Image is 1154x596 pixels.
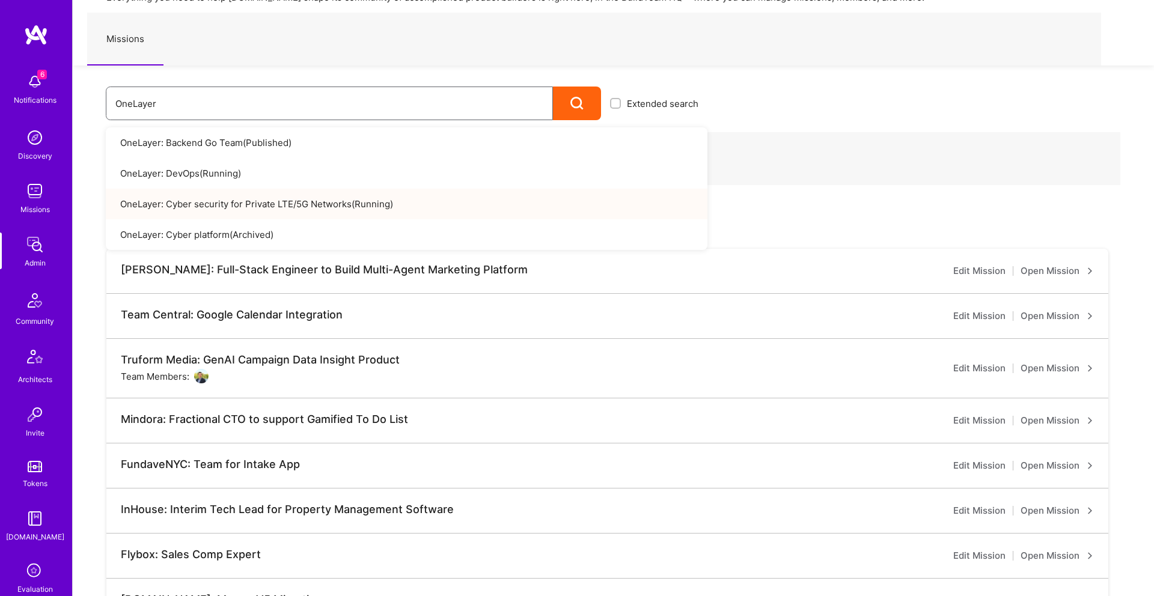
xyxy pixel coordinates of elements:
div: Community [16,315,54,327]
img: Invite [23,403,47,427]
a: Open Mission [1021,361,1094,376]
div: FundaveNYC: Team for Intake App [121,458,300,471]
img: discovery [23,126,47,150]
img: bell [23,70,47,94]
div: Truform Media: GenAI Campaign Data Insight Product [121,353,400,366]
div: [DOMAIN_NAME] [6,531,64,543]
div: [PERSON_NAME]: Full-Stack Engineer to Build Multi-Agent Marketing Platform [121,263,528,276]
div: Invite [26,427,44,439]
a: Open Mission [1021,549,1094,563]
div: Admin [25,257,46,269]
a: OneLayer: Cyber platform(Archived) [106,219,707,250]
a: Edit Mission [953,413,1006,428]
img: admin teamwork [23,233,47,257]
i: icon Search [570,97,584,111]
div: Flybox: Sales Comp Expert [121,548,261,561]
a: Edit Mission [953,549,1006,563]
a: Missions [87,13,163,65]
img: Architects [20,344,49,373]
div: Mindora: Fractional CTO to support Gamified To Do List [121,413,408,426]
div: Missions [20,203,50,216]
img: guide book [23,506,47,531]
a: OneLayer: Backend Go Team(Published) [106,127,707,158]
a: Open Mission [1021,503,1094,518]
a: OneLayer: DevOps(Running) [106,158,707,189]
a: OneLayer: Cyber security for Private LTE/5G Networks(Running) [106,189,707,219]
a: Edit Mission [953,264,1006,278]
span: Extended search [627,97,698,110]
img: logo [24,24,48,46]
a: Open Mission [1021,309,1094,323]
a: Open Mission [1021,264,1094,278]
i: icon ArrowRight [1087,507,1094,514]
div: Architects [18,373,52,386]
i: icon ArrowRight [1087,267,1094,275]
i: icon SelectionTeam [23,560,46,583]
i: icon ArrowRight [1087,552,1094,559]
div: Evaluation [17,583,53,595]
i: icon ArrowRight [1087,365,1094,372]
div: Tokens [23,477,47,490]
i: icon ArrowRight [1087,417,1094,424]
i: icon ArrowRight [1087,462,1094,469]
a: Edit Mission [953,361,1006,376]
div: InHouse: Interim Tech Lead for Property Management Software [121,503,454,516]
div: Team Members: [121,369,209,383]
a: Edit Mission [953,309,1006,323]
a: Open Mission [1021,413,1094,428]
img: Community [20,286,49,315]
img: teamwork [23,179,47,203]
img: User Avatar [194,369,209,383]
div: Team Central: Google Calendar Integration [121,308,343,321]
input: What type of mission are you looking for? [115,88,543,119]
div: Notifications [14,94,56,106]
img: tokens [28,461,42,472]
a: Open Mission [1021,458,1094,473]
i: icon ArrowRight [1087,312,1094,320]
a: Edit Mission [953,503,1006,518]
div: Discovery [18,150,52,162]
span: 6 [37,70,47,79]
a: Edit Mission [953,458,1006,473]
